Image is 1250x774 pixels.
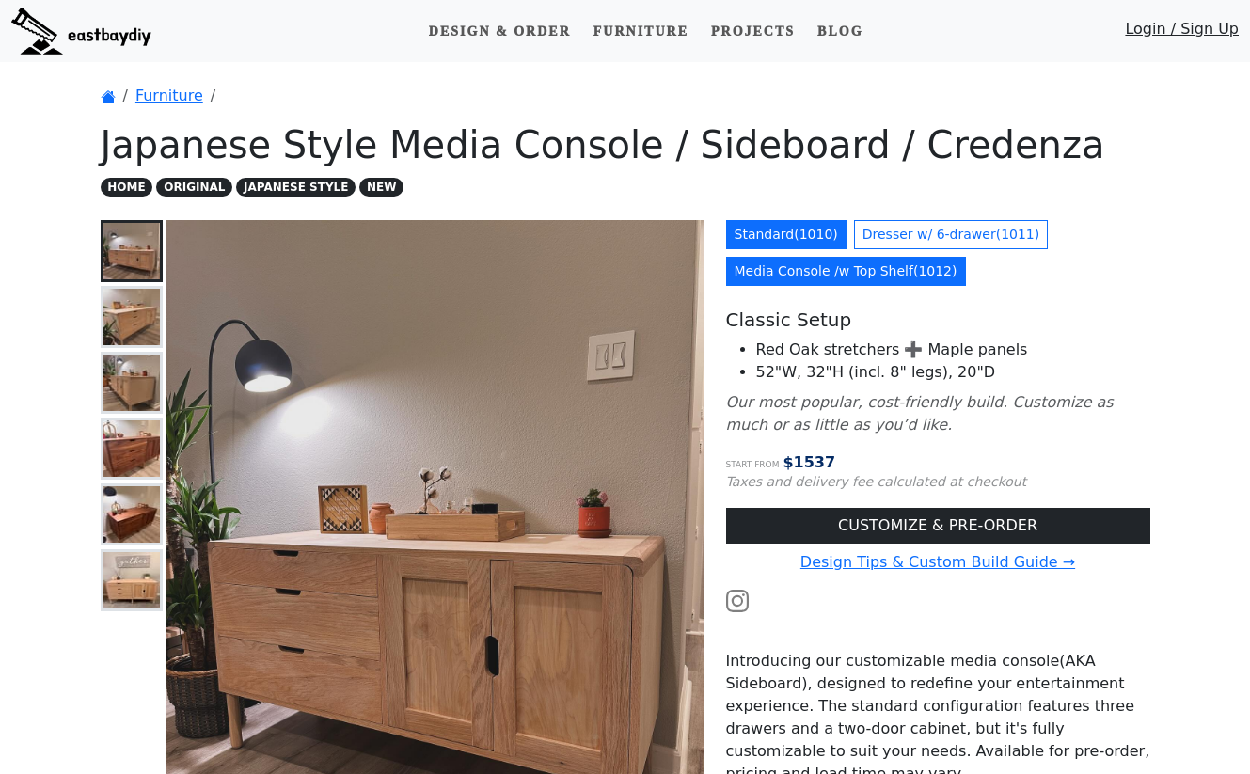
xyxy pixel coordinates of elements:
a: Design Tips & Custom Build Guide → [800,553,1075,571]
li: Red Oak stretchers ➕ Maple panels [756,339,1150,361]
nav: breadcrumb [101,85,1150,107]
li: 52"W, 32"H (incl. 8" legs), 20"D [756,361,1150,384]
h5: Classic Setup [726,308,1150,331]
a: Standard(1010) [726,220,847,249]
a: Design & Order [421,14,578,49]
h1: Japanese Style Media Console / Sideboard / Credenza [101,122,1150,167]
span: ORIGINAL [156,178,232,197]
small: Taxes and delivery fee calculated at checkout [726,474,1027,489]
a: Furniture [135,87,203,104]
img: Japanese Style Walnut Credenza - Top [103,486,160,543]
a: Dresser w/ 6-drawer(1011) [854,220,1048,249]
span: JAPANESE STYLE [236,178,356,197]
img: eastbaydiy [11,8,151,55]
a: Projects [704,14,802,49]
a: Login / Sign Up [1125,18,1239,49]
i: Our most popular, cost-friendly build. Customize as much or as little as you’d like. [726,393,1114,434]
a: Media Console /w Top Shelf(1012) [726,257,966,286]
a: Watch the build video or pictures on Instagram [726,591,749,608]
img: Japanese Style Walnut Credenza - Front [103,420,160,477]
img: Japanese Style Media Console Left Corner [103,289,160,345]
a: Blog [810,14,870,49]
img: Japanese Style Media Console - Overview [103,223,160,279]
a: CUSTOMIZE & PRE-ORDER [726,508,1150,544]
span: $ 1537 [783,453,835,471]
img: Red oak Japanese style media console w/ slat door - limited edition [103,552,160,608]
span: NEW [359,178,403,197]
img: Japanese Style Media Console Side View [103,355,160,411]
a: Furniture [586,14,696,49]
span: HOME [101,178,153,197]
small: Start from [726,460,780,469]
